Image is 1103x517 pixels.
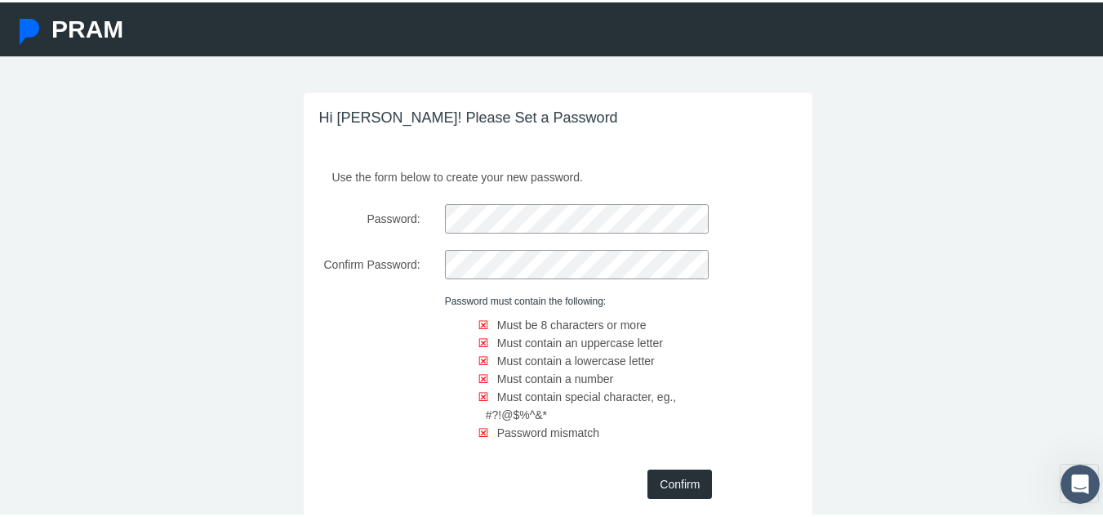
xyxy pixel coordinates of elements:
[497,352,655,365] span: Must contain a lowercase letter
[308,202,433,231] label: Password:
[486,388,676,419] span: Must contain special character, eg., #?!@$%^&*
[445,293,713,305] h6: Password must contain the following:
[16,16,42,42] img: Pram Partner
[304,91,812,141] h3: Hi [PERSON_NAME]! Please Set a Password
[647,467,712,497] input: Confirm
[51,13,123,40] span: PRAM
[320,160,796,184] p: Use the form below to create your new password.
[308,247,433,277] label: Confirm Password:
[497,424,599,437] span: Password mismatch
[497,334,663,347] span: Must contain an uppercase letter
[497,316,647,329] span: Must be 8 characters or more
[497,370,613,383] span: Must contain a number
[1061,462,1100,501] iframe: Intercom live chat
